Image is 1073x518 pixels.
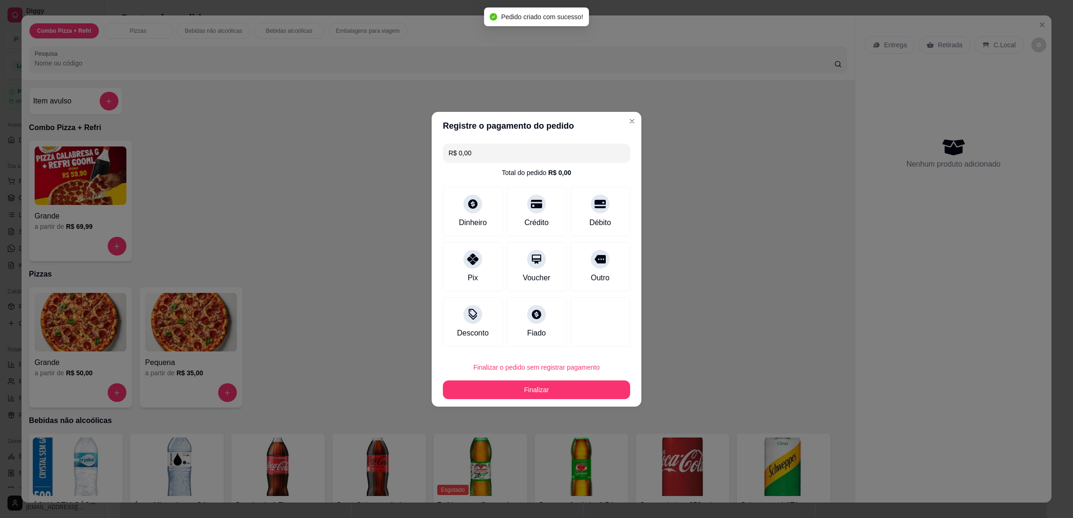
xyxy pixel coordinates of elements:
[490,13,497,21] span: check-circle
[443,358,630,377] button: Finalizar o pedido sem registrar pagamento
[468,272,478,284] div: Pix
[548,168,571,177] div: R$ 0,00
[524,217,549,228] div: Crédito
[432,112,641,140] header: Registre o pagamento do pedido
[459,217,487,228] div: Dinheiro
[589,217,611,228] div: Débito
[527,328,546,339] div: Fiado
[523,272,551,284] div: Voucher
[502,168,571,177] div: Total do pedido
[448,144,625,162] input: Ex.: hambúrguer de cordeiro
[457,328,489,339] div: Desconto
[591,272,610,284] div: Outro
[501,13,583,21] span: Pedido criado com sucesso!
[443,380,630,399] button: Finalizar
[625,114,639,129] button: Close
